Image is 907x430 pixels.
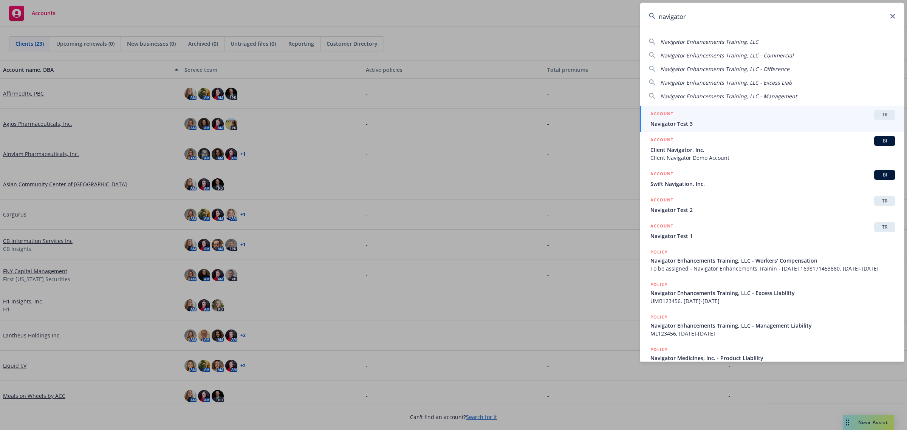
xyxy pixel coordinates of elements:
span: Navigator Test 1 [650,232,895,240]
span: Navigator Enhancements Training, LLC - Difference [660,65,789,73]
h5: ACCOUNT [650,222,673,231]
a: ACCOUNTTRNavigator Test 2 [640,192,904,218]
a: POLICYNavigator Enhancements Training, LLC - Management LiabilityML123456, [DATE]-[DATE] [640,309,904,342]
span: Navigator Medicines, Inc. - Product Liability [650,354,895,362]
span: BI [877,138,892,144]
span: TR [877,111,892,118]
a: ACCOUNTBISwift Navigation, Inc. [640,166,904,192]
span: BI [877,172,892,178]
span: Navigator Enhancements Training, LLC - Commercial [660,52,794,59]
h5: POLICY [650,248,668,256]
span: Navigator Enhancements Training, LLC - Excess Liab [660,79,792,86]
span: Navigator Enhancements Training, LLC - Workers' Compensation [650,257,895,264]
a: POLICYNavigator Enhancements Training, LLC - Workers' CompensationTo be assigned - Navigator Enha... [640,244,904,277]
span: Navigator Enhancements Training, LLC - Management Liability [650,322,895,329]
a: POLICYNavigator Enhancements Training, LLC - Excess LiabilityUMB123456, [DATE]-[DATE] [640,277,904,309]
span: Navigator Enhancements Training, LLC - Excess Liability [650,289,895,297]
span: Navigator Test 2 [650,206,895,214]
span: TR [877,198,892,204]
h5: ACCOUNT [650,196,673,205]
span: UMB123456, [DATE]-[DATE] [650,297,895,305]
span: ML123456, [DATE]-[DATE] [650,329,895,337]
h5: POLICY [650,346,668,353]
a: POLICYNavigator Medicines, Inc. - Product Liability [640,342,904,374]
a: ACCOUNTTRNavigator Test 1 [640,218,904,244]
h5: ACCOUNT [650,136,673,145]
span: Client Navigator Demo Account [650,154,895,162]
a: ACCOUNTTRNavigator Test 3 [640,106,904,132]
span: Swift Navigation, Inc. [650,180,895,188]
input: Search... [640,3,904,30]
h5: ACCOUNT [650,170,673,179]
span: TR [877,224,892,230]
span: Client Navigator, Inc. [650,146,895,154]
h5: POLICY [650,281,668,288]
span: Navigator Enhancements Training, LLC [660,38,758,45]
span: Navigator Enhancements Training, LLC - Management [660,93,797,100]
h5: ACCOUNT [650,110,673,119]
h5: POLICY [650,313,668,321]
span: To be assigned - Navigator Enhancements Trainin - [DATE] 1698171453880, [DATE]-[DATE] [650,264,895,272]
span: Navigator Test 3 [650,120,895,128]
a: ACCOUNTBIClient Navigator, Inc.Client Navigator Demo Account [640,132,904,166]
